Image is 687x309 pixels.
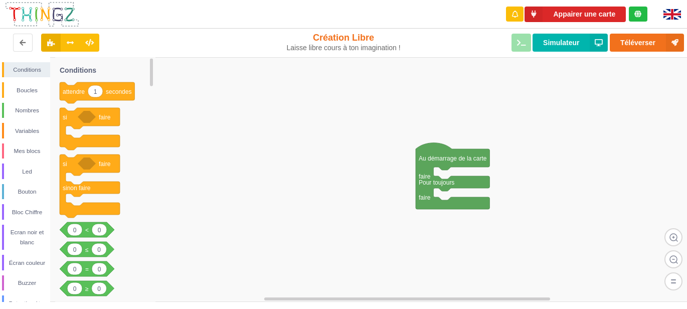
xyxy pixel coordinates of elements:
[533,34,608,52] button: Simulateur
[419,179,454,186] text: Pour toujours
[4,298,50,308] div: Potentiomètre
[629,7,647,22] div: Tu es connecté au serveur de création de Thingz
[60,66,96,74] text: Conditions
[73,266,77,273] text: 0
[5,1,80,28] img: thingz_logo.png
[85,227,89,234] text: <
[419,155,487,162] text: Au démarrage de la carte
[106,88,131,95] text: secondes
[4,187,50,197] div: Bouton
[99,161,111,168] text: faire
[4,85,50,95] div: Boucles
[4,167,50,177] div: Led
[98,266,101,273] text: 0
[4,258,50,268] div: Écran couleur
[98,227,101,234] text: 0
[4,65,50,75] div: Conditions
[4,227,50,247] div: Ecran noir et blanc
[610,34,684,52] button: Téléverser
[419,173,431,180] text: faire
[419,194,431,201] text: faire
[99,114,111,121] text: faire
[63,185,91,192] text: sinon faire
[4,105,50,115] div: Nombres
[97,246,101,253] text: 0
[663,9,681,20] img: gb.png
[63,114,67,121] text: si
[63,161,67,168] text: si
[73,227,77,234] text: 0
[94,88,97,95] text: 1
[4,146,50,156] div: Mes blocs
[85,246,89,253] text: ≤
[97,285,101,292] text: 0
[285,32,402,52] div: Création Libre
[525,7,626,22] button: Appairer une carte
[85,266,89,273] text: =
[73,285,77,292] text: 0
[85,285,89,292] text: ≥
[4,278,50,288] div: Buzzer
[73,246,77,253] text: 0
[63,88,85,95] text: attendre
[4,126,50,136] div: Variables
[4,207,50,217] div: Bloc Chiffre
[285,44,402,52] div: Laisse libre cours à ton imagination !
